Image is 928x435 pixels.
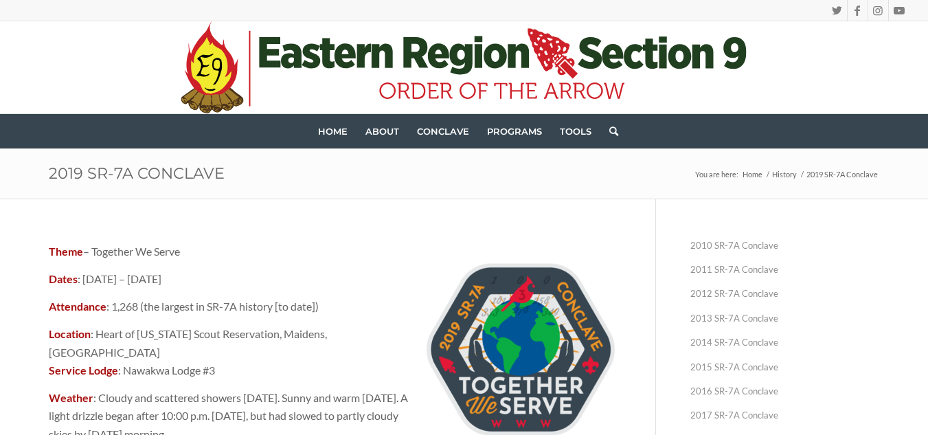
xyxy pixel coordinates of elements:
a: Programs [478,114,551,148]
a: 2012 SR-7A Conclave [690,282,880,306]
a: About [357,114,408,148]
strong: Location [49,327,91,340]
span: Programs [487,126,542,137]
strong: Weather [49,391,93,404]
span: 2019 SR-7A Conclave [804,169,880,179]
a: 2017 SR-7A Conclave [690,403,880,427]
span: You are here: [695,170,738,179]
p: : [DATE] – [DATE] [49,270,621,288]
span: Conclave [417,126,469,137]
strong: Attendance [49,300,106,313]
strong: Dates [49,272,78,285]
a: 2014 SR-7A Conclave [690,331,880,355]
a: History [770,169,799,179]
a: Home [309,114,357,148]
span: Home [318,126,348,137]
a: Tools [551,114,600,148]
span: Tools [560,126,591,137]
p: : Heart of [US_STATE] Scout Reservation, Maidens, [GEOGRAPHIC_DATA] : Nawakwa Lodge #3 [49,325,621,379]
span: / [765,169,770,179]
span: History [772,170,797,179]
span: Home [743,170,762,179]
a: Conclave [408,114,478,148]
strong: Service Lodge [49,364,118,377]
a: 2019 SR-7A Conclave [49,164,225,183]
strong: Theme [49,245,83,258]
a: 2010 SR-7A Conclave [690,234,880,258]
p: : 1,268 (the largest in SR-7A history [to date]) [49,298,621,315]
a: 2011 SR-7A Conclave [690,258,880,282]
a: Home [740,169,765,179]
a: Search [600,114,618,148]
a: 2016 SR-7A Conclave [690,379,880,403]
p: – Together We Serve [49,243,621,260]
span: / [799,169,804,179]
a: 2015 SR-7A Conclave [690,355,880,379]
span: About [365,126,399,137]
a: 2013 SR-7A Conclave [690,306,880,331]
